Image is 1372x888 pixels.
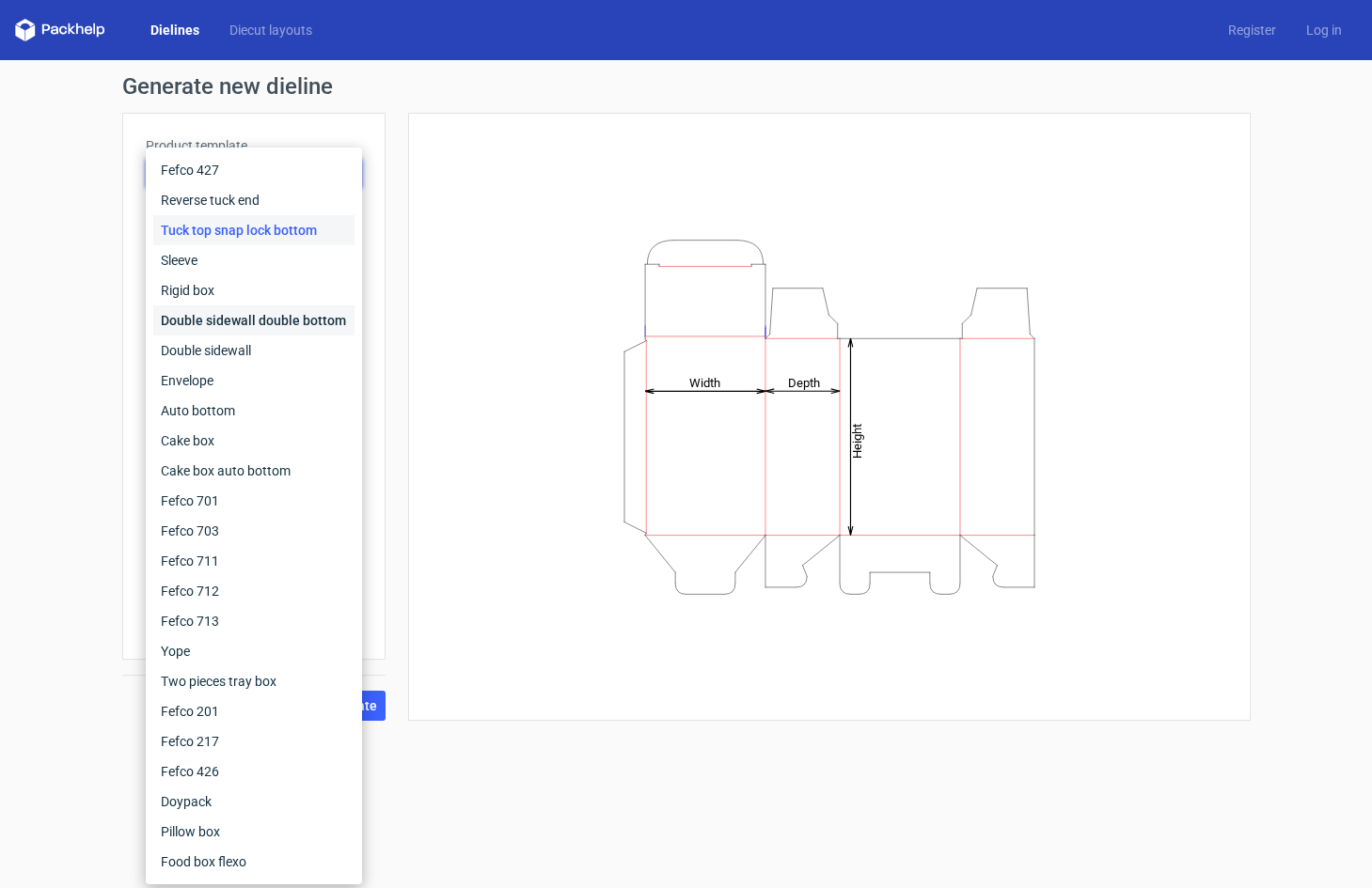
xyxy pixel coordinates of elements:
[788,375,820,389] tspan: Depth
[153,606,355,636] div: Fefco 713
[153,666,355,696] div: Two pieces tray box
[153,817,355,847] div: Pillow box
[688,375,719,389] tspan: Width
[153,576,355,606] div: Fefco 712
[1291,21,1357,39] a: Log in
[153,366,355,396] div: Envelope
[153,847,355,877] div: Food box flexo
[153,275,355,305] div: Rigid box
[153,335,355,366] div: Double sidewall
[153,636,355,666] div: Yope
[153,756,355,787] div: Fefco 426
[153,245,355,275] div: Sleeve
[153,696,355,726] div: Fefco 201
[135,21,214,39] a: Dielines
[153,396,355,426] div: Auto bottom
[153,516,355,546] div: Fefco 703
[153,486,355,516] div: Fefco 701
[153,546,355,576] div: Fefco 711
[153,185,355,215] div: Reverse tuck end
[153,305,355,335] div: Double sidewall double bottom
[1213,21,1291,39] a: Register
[153,426,355,456] div: Cake box
[153,456,355,486] div: Cake box auto bottom
[122,75,1251,98] h1: Generate new dieline
[153,215,355,245] div: Tuck top snap lock bottom
[214,21,327,39] a: Diecut layouts
[146,136,362,155] label: Product template
[153,155,355,185] div: Fefco 427
[850,423,864,458] tspan: Height
[153,726,355,756] div: Fefco 217
[153,787,355,817] div: Doypack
